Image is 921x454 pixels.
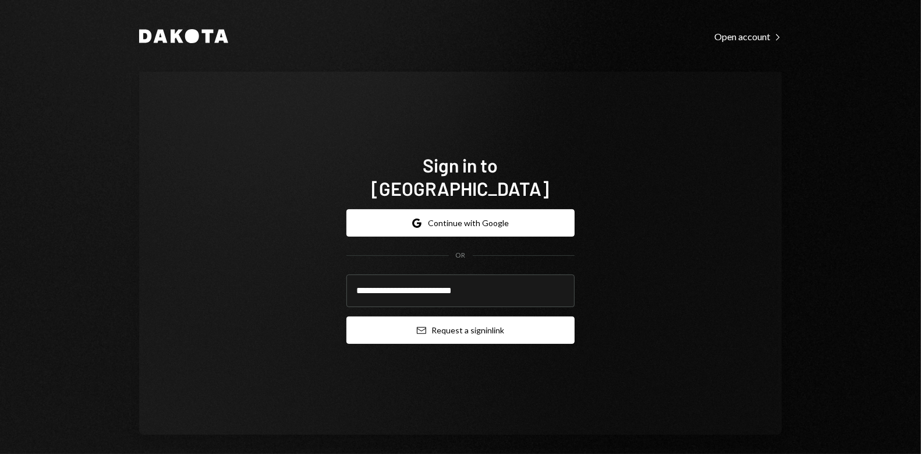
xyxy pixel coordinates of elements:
div: Open account [714,31,782,43]
div: OR [456,251,466,261]
button: Request a signinlink [346,316,575,344]
h1: Sign in to [GEOGRAPHIC_DATA] [346,153,575,200]
a: Open account [714,30,782,43]
button: Continue with Google [346,209,575,237]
